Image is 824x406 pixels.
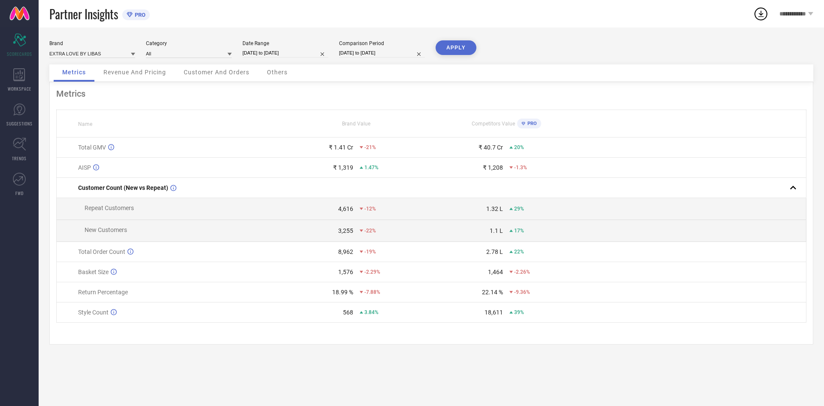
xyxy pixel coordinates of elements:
[514,309,524,315] span: 39%
[514,269,530,275] span: -2.26%
[267,69,288,76] span: Others
[338,227,353,234] div: 3,255
[364,289,380,295] span: -7.88%
[514,206,524,212] span: 29%
[329,144,353,151] div: ₹ 1.41 Cr
[133,12,145,18] span: PRO
[242,49,328,58] input: Select date range
[364,249,376,255] span: -19%
[103,69,166,76] span: Revenue And Pricing
[332,289,353,296] div: 18.99 %
[514,289,530,295] span: -9.36%
[62,69,86,76] span: Metrics
[85,226,127,233] span: New Customers
[364,206,376,212] span: -12%
[364,165,379,171] span: 1.47%
[364,269,380,275] span: -2.29%
[78,309,109,316] span: Style Count
[339,40,425,46] div: Comparison Period
[85,205,134,211] span: Repeat Customers
[514,144,524,150] span: 20%
[56,89,806,99] div: Metrics
[338,248,353,255] div: 8,962
[146,40,232,46] div: Category
[514,249,524,255] span: 22%
[753,6,769,21] div: Open download list
[342,121,370,127] span: Brand Value
[364,228,376,234] span: -22%
[333,164,353,171] div: ₹ 1,319
[78,184,168,191] span: Customer Count (New vs Repeat)
[514,228,524,234] span: 17%
[485,309,503,316] div: 18,611
[482,289,503,296] div: 22.14 %
[49,5,118,23] span: Partner Insights
[339,49,425,58] input: Select comparison period
[78,248,125,255] span: Total Order Count
[242,40,328,46] div: Date Range
[490,227,503,234] div: 1.1 L
[479,144,503,151] div: ₹ 40.7 Cr
[514,165,527,171] span: -1.3%
[6,120,33,127] span: SUGGESTIONS
[12,155,27,162] span: TRENDS
[15,190,24,196] span: FWD
[7,51,32,57] span: SCORECARDS
[184,69,249,76] span: Customer And Orders
[472,121,515,127] span: Competitors Value
[436,40,476,55] button: APPLY
[525,121,537,126] span: PRO
[343,309,353,316] div: 568
[364,144,376,150] span: -21%
[78,289,128,296] span: Return Percentage
[78,121,92,127] span: Name
[364,309,379,315] span: 3.84%
[78,269,109,275] span: Basket Size
[486,248,503,255] div: 2.78 L
[78,164,91,171] span: AISP
[8,85,31,92] span: WORKSPACE
[338,205,353,212] div: 4,616
[486,205,503,212] div: 1.32 L
[49,40,135,46] div: Brand
[78,144,106,151] span: Total GMV
[338,269,353,275] div: 1,576
[483,164,503,171] div: ₹ 1,208
[488,269,503,275] div: 1,464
